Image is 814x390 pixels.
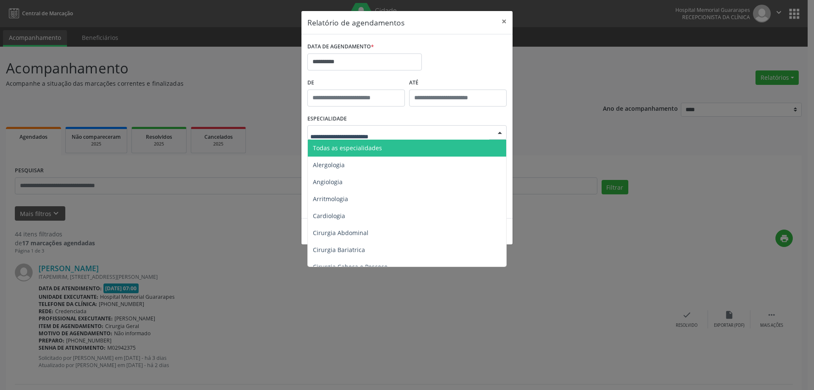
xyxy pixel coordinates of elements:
[307,76,405,90] label: De
[409,76,507,90] label: ATÉ
[313,144,382,152] span: Todas as especialidades
[307,112,347,126] label: ESPECIALIDADE
[307,17,404,28] h5: Relatório de agendamentos
[313,212,345,220] span: Cardiologia
[313,263,387,271] span: Cirurgia Cabeça e Pescoço
[307,40,374,53] label: DATA DE AGENDAMENTO
[313,178,343,186] span: Angiologia
[313,246,365,254] span: Cirurgia Bariatrica
[313,229,368,237] span: Cirurgia Abdominal
[313,161,345,169] span: Alergologia
[313,195,348,203] span: Arritmologia
[496,11,513,32] button: Close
